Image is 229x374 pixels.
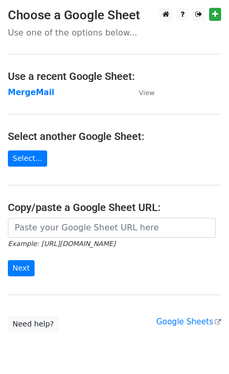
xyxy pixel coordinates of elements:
input: Paste your Google Sheet URL here [8,218,216,238]
h3: Choose a Google Sheet [8,8,221,23]
small: View [139,89,155,97]
a: MergeMail [8,88,54,97]
a: Google Sheets [156,317,221,326]
a: Need help? [8,316,59,332]
input: Next [8,260,35,276]
a: View [128,88,155,97]
h4: Use a recent Google Sheet: [8,70,221,83]
a: Select... [8,150,47,167]
small: Example: [URL][DOMAIN_NAME] [8,240,115,248]
h4: Select another Google Sheet: [8,130,221,143]
h4: Copy/paste a Google Sheet URL: [8,201,221,214]
p: Use one of the options below... [8,27,221,38]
